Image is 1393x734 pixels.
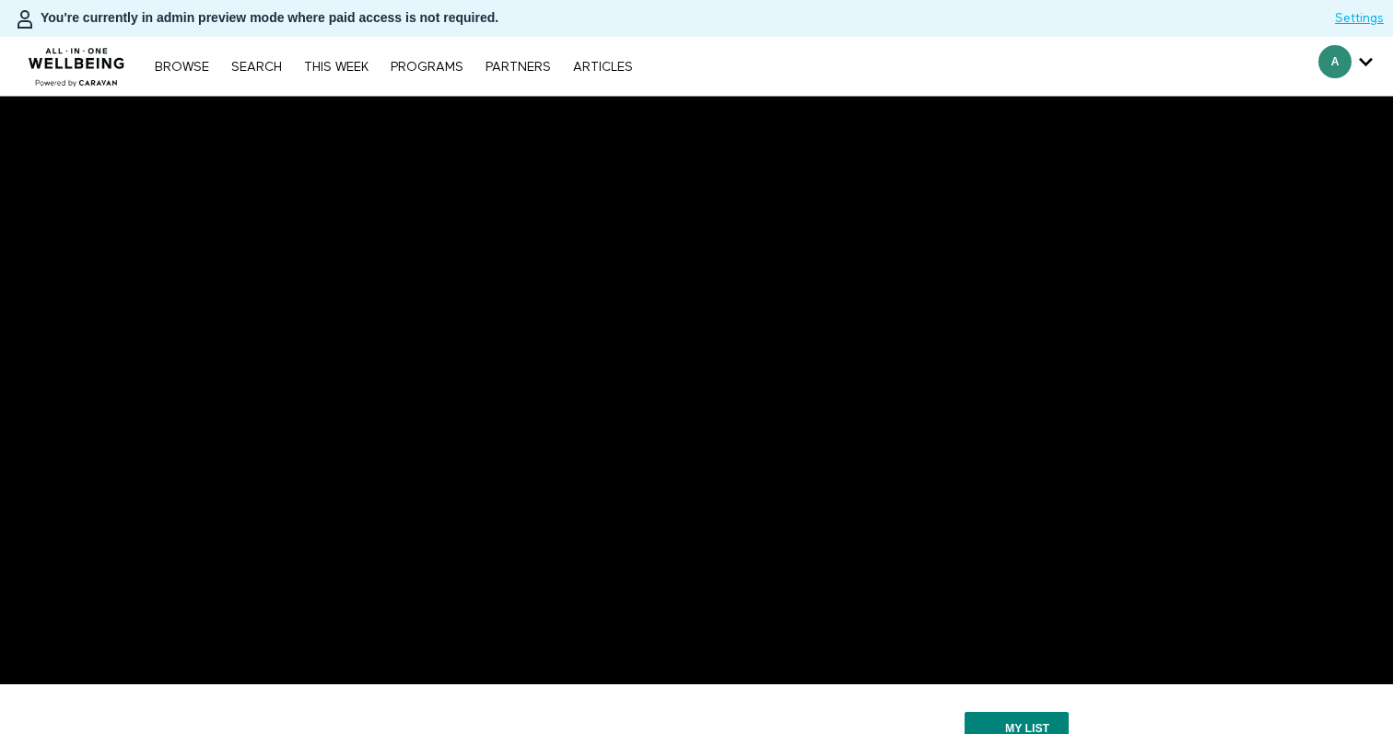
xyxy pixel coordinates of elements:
img: CARAVAN [21,34,133,89]
a: ARTICLES [564,61,642,74]
a: PROGRAMS [381,61,473,74]
div: Secondary [1305,37,1387,96]
a: Search [222,61,291,74]
nav: Primary [146,57,641,76]
a: Browse [146,61,218,74]
img: person-bdfc0eaa9744423c596e6e1c01710c89950b1dff7c83b5d61d716cfd8139584f.svg [14,8,36,30]
a: PARTNERS [476,61,560,74]
a: THIS WEEK [295,61,378,74]
a: Settings [1335,9,1384,28]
